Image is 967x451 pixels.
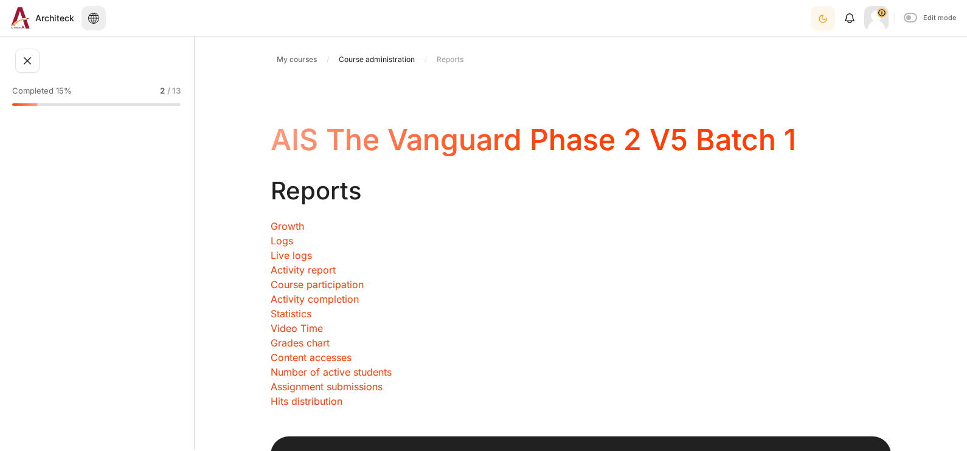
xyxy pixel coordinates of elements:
[812,5,834,30] div: Dark Mode
[271,322,323,334] a: Video Time
[272,52,322,67] a: My courses
[271,175,891,207] h2: Reports
[437,54,463,65] span: Reports
[837,6,862,30] div: Show notification window with no new notifications
[271,395,342,407] a: Hits distribution
[12,83,185,118] a: Completed 15% 2 / 13
[12,103,38,106] div: 15%
[160,85,165,97] span: 2
[81,6,106,30] button: Languages
[864,6,889,30] a: User menu
[271,249,312,261] a: Live logs
[35,12,74,24] span: Architeck
[6,7,74,29] a: Architeck Architeck
[271,293,359,305] a: Activity completion
[271,124,796,156] h1: AIS The Vanguard Phase 2 V5 Batch 1
[271,308,311,320] a: Statistics
[432,52,468,67] a: Reports
[195,46,967,436] section: Content
[271,220,304,232] a: Growth
[271,380,383,393] a: Assignment submissions
[271,235,293,247] a: Logs
[339,54,415,65] span: Course administration
[271,366,392,378] a: Number of active students
[271,50,891,69] nav: Navigation bar
[277,54,317,65] span: My courses
[271,264,336,276] a: Activity report
[271,337,330,349] a: Grades chart
[11,7,30,29] img: Architeck
[271,351,352,363] a: Content accesses
[811,6,835,30] button: Light Mode Dark Mode
[271,278,364,291] a: Course participation
[12,85,72,97] span: Completed 15%
[167,85,181,97] span: / 13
